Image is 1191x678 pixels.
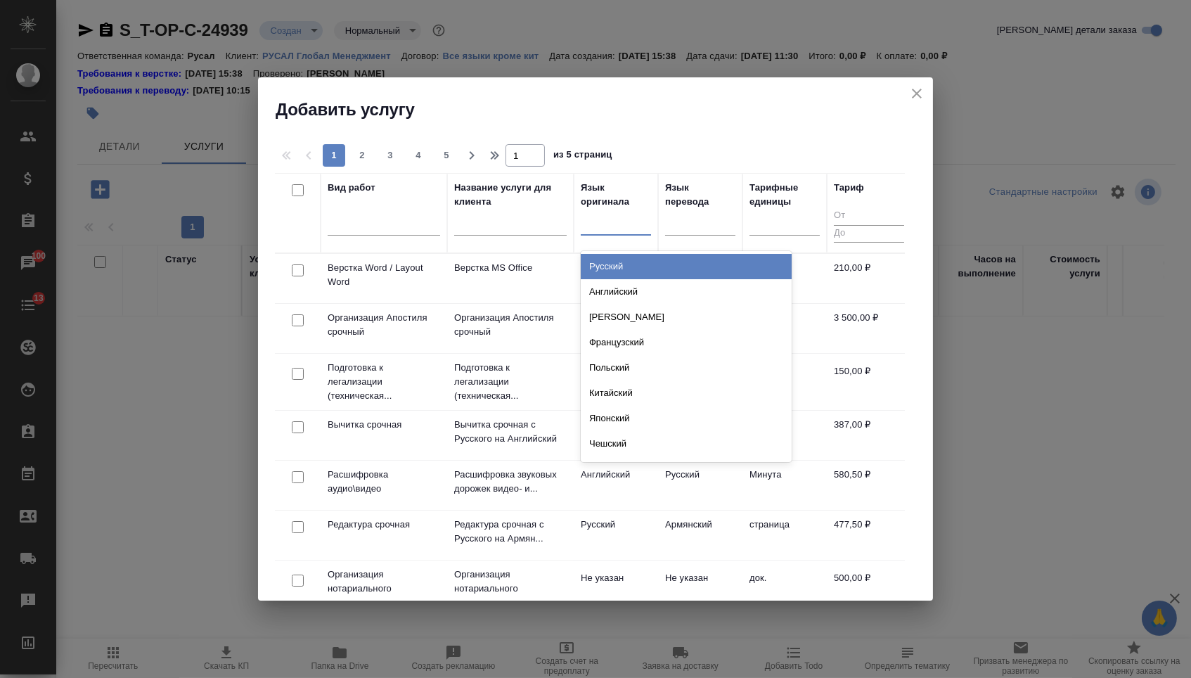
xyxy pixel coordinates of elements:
p: Вычитка срочная [328,418,440,432]
div: Чешский [581,431,792,456]
td: Не указан [574,304,658,353]
p: Расшифровка звуковых дорожек видео- и... [454,468,567,496]
div: Название услуги для клиента [454,181,567,209]
div: Французский [581,330,792,355]
div: Вид работ [328,181,375,195]
button: close [906,83,927,104]
td: Не указан [574,254,658,303]
span: 3 [379,148,401,162]
td: 477,50 ₽ [827,511,911,560]
td: Не указан [658,564,742,613]
div: Тариф [834,181,864,195]
td: 210,00 ₽ [827,254,911,303]
button: 3 [379,144,401,167]
div: Язык оригинала [581,181,651,209]
div: Язык перевода [665,181,735,209]
p: Расшифровка аудио\видео [328,468,440,496]
p: Подготовка к легализации (техническая... [454,361,567,403]
p: Редактура срочная [328,518,440,532]
td: 580,50 ₽ [827,461,911,510]
span: из 5 страниц [553,146,612,167]
td: страница [742,511,827,560]
p: Организация нотариального удостоверен... [454,568,567,610]
td: Русский [574,411,658,460]
td: 387,00 ₽ [827,411,911,460]
td: Не указан [574,564,658,613]
p: Организация Апостиля срочный [328,311,440,339]
span: 4 [407,148,430,162]
p: Организация Апостиля срочный [454,311,567,339]
td: 3 500,00 ₽ [827,304,911,353]
td: 500,00 ₽ [827,564,911,613]
div: Русский [581,254,792,279]
button: 2 [351,144,373,167]
p: Организация нотариального удостоверен... [328,568,440,610]
p: Верстка Word / Layout Word [328,261,440,289]
span: 5 [435,148,458,162]
h2: Добавить услугу [276,98,933,121]
div: Польский [581,355,792,380]
span: 2 [351,148,373,162]
td: 150,00 ₽ [827,357,911,407]
div: [PERSON_NAME] [581,305,792,330]
p: Подготовка к легализации (техническая... [328,361,440,403]
button: 5 [435,144,458,167]
div: Сербский [581,456,792,482]
input: До [834,225,904,243]
td: Армянский [658,511,742,560]
div: Английский [581,279,792,305]
p: Верстка MS Office [454,261,567,275]
p: Редактура срочная с Русского на Армян... [454,518,567,546]
td: Русский [574,511,658,560]
td: Минута [742,461,827,510]
div: Китайский [581,380,792,406]
td: Английский [574,461,658,510]
td: Русский [658,461,742,510]
button: 4 [407,144,430,167]
p: Вычитка срочная с Русского на Английский [454,418,567,446]
div: Японский [581,406,792,431]
div: Тарифные единицы [749,181,820,209]
td: Не указан [574,357,658,407]
input: От [834,207,904,225]
td: док. [742,564,827,613]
